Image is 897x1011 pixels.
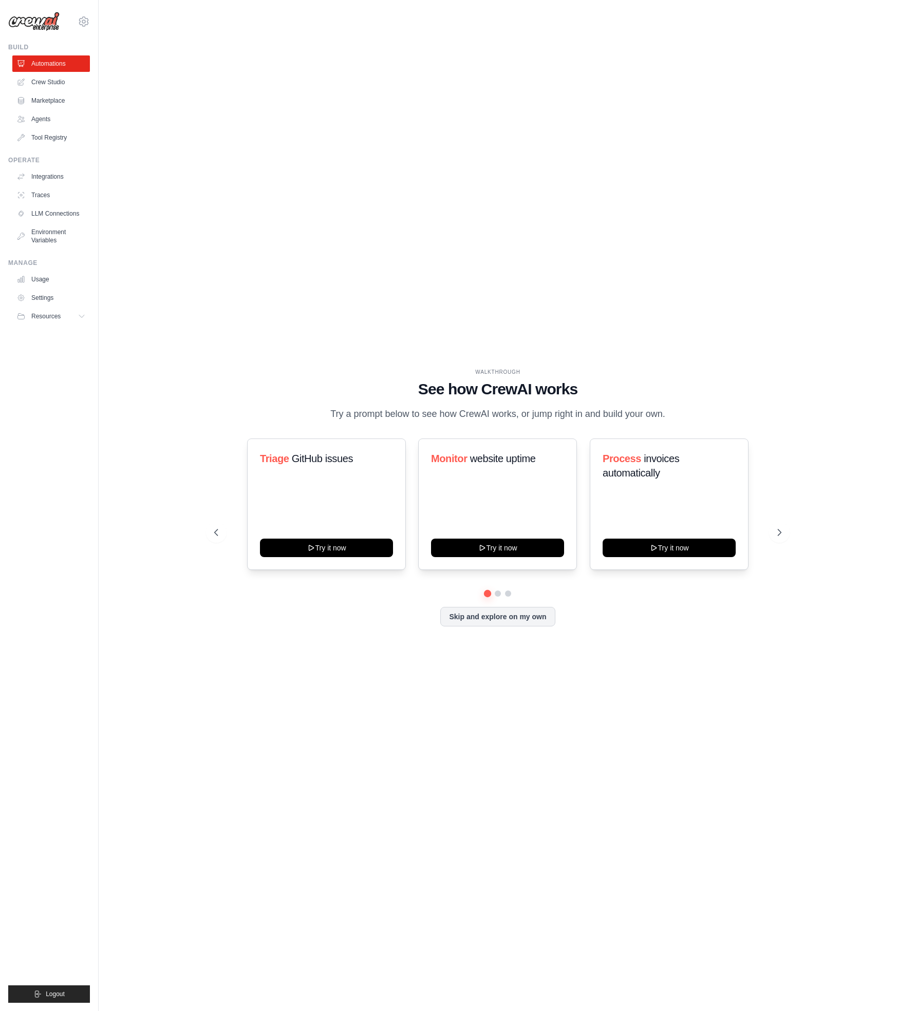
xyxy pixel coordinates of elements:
[431,453,468,464] span: Monitor
[8,43,90,51] div: Build
[12,168,90,185] a: Integrations
[12,55,90,72] a: Automations
[12,187,90,203] a: Traces
[470,453,536,464] span: website uptime
[12,271,90,288] a: Usage
[8,12,60,31] img: Logo
[292,453,353,464] span: GitHub issues
[214,368,781,376] div: WALKTHROUGH
[12,308,90,325] button: Resources
[325,407,670,422] p: Try a prompt below to see how CrewAI works, or jump right in and build your own.
[12,111,90,127] a: Agents
[440,607,555,626] button: Skip and explore on my own
[214,380,781,398] h1: See how CrewAI works
[12,290,90,306] a: Settings
[603,453,679,479] span: invoices automatically
[8,985,90,1003] button: Logout
[260,539,393,557] button: Try it now
[46,990,65,998] span: Logout
[260,453,289,464] span: Triage
[12,205,90,222] a: LLM Connections
[12,129,90,146] a: Tool Registry
[431,539,564,557] button: Try it now
[8,259,90,267] div: Manage
[12,224,90,249] a: Environment Variables
[12,92,90,109] a: Marketplace
[31,312,61,320] span: Resources
[603,539,736,557] button: Try it now
[8,156,90,164] div: Operate
[12,74,90,90] a: Crew Studio
[603,453,641,464] span: Process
